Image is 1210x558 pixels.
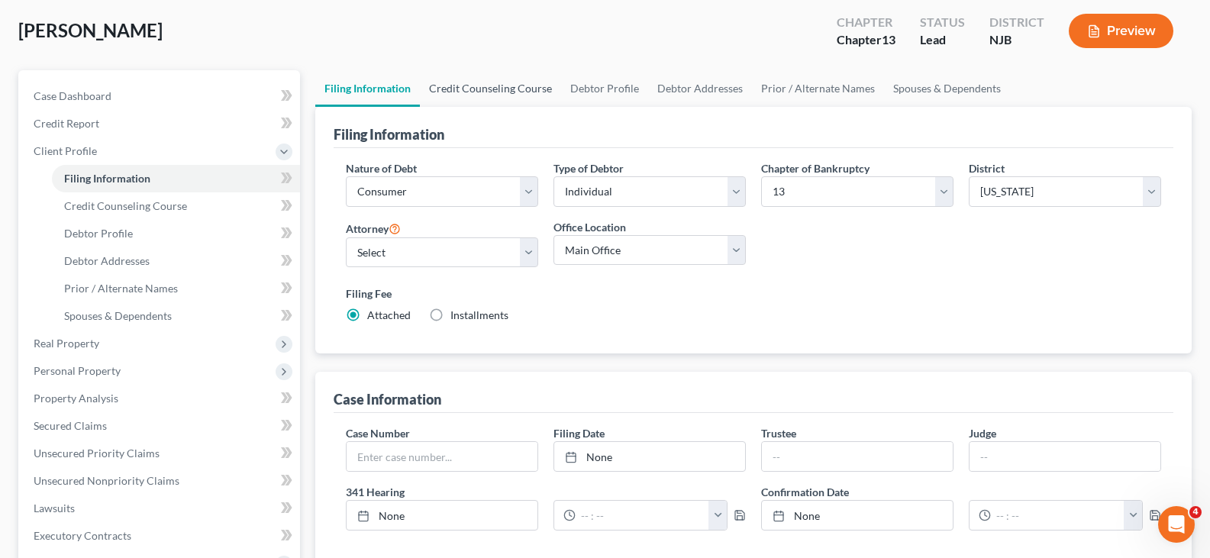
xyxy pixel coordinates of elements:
[34,502,75,514] span: Lawsuits
[347,501,537,530] a: None
[969,160,1005,176] label: District
[753,484,1169,500] label: Confirmation Date
[553,425,605,441] label: Filing Date
[34,117,99,130] span: Credit Report
[1189,506,1202,518] span: 4
[450,308,508,321] span: Installments
[420,70,561,107] a: Credit Counseling Course
[64,199,187,212] span: Credit Counseling Course
[64,227,133,240] span: Debtor Profile
[52,220,300,247] a: Debtor Profile
[762,442,953,471] input: --
[334,390,441,408] div: Case Information
[18,19,163,41] span: [PERSON_NAME]
[64,309,172,322] span: Spouses & Dependents
[553,219,626,235] label: Office Location
[367,308,411,321] span: Attached
[21,467,300,495] a: Unsecured Nonpriority Claims
[920,31,965,49] div: Lead
[21,440,300,467] a: Unsecured Priority Claims
[34,419,107,432] span: Secured Claims
[34,89,111,102] span: Case Dashboard
[52,302,300,330] a: Spouses & Dependents
[52,275,300,302] a: Prior / Alternate Names
[21,82,300,110] a: Case Dashboard
[989,14,1044,31] div: District
[21,495,300,522] a: Lawsuits
[837,14,895,31] div: Chapter
[762,501,953,530] a: None
[34,474,179,487] span: Unsecured Nonpriority Claims
[338,484,753,500] label: 341 Hearing
[969,425,996,441] label: Judge
[34,529,131,542] span: Executory Contracts
[884,70,1010,107] a: Spouses & Dependents
[64,254,150,267] span: Debtor Addresses
[334,125,444,144] div: Filing Information
[34,364,121,377] span: Personal Property
[561,70,648,107] a: Debtor Profile
[34,447,160,460] span: Unsecured Priority Claims
[1069,14,1173,48] button: Preview
[991,501,1124,530] input: -- : --
[346,219,401,237] label: Attorney
[882,32,895,47] span: 13
[346,285,1161,302] label: Filing Fee
[315,70,420,107] a: Filing Information
[21,385,300,412] a: Property Analysis
[989,31,1044,49] div: NJB
[21,110,300,137] a: Credit Report
[34,392,118,405] span: Property Analysis
[576,501,709,530] input: -- : --
[52,247,300,275] a: Debtor Addresses
[837,31,895,49] div: Chapter
[346,160,417,176] label: Nature of Debt
[21,522,300,550] a: Executory Contracts
[64,172,150,185] span: Filing Information
[21,412,300,440] a: Secured Claims
[970,442,1160,471] input: --
[34,337,99,350] span: Real Property
[347,442,537,471] input: Enter case number...
[52,165,300,192] a: Filing Information
[761,160,870,176] label: Chapter of Bankruptcy
[920,14,965,31] div: Status
[346,425,410,441] label: Case Number
[752,70,884,107] a: Prior / Alternate Names
[1158,506,1195,543] iframe: Intercom live chat
[553,160,624,176] label: Type of Debtor
[64,282,178,295] span: Prior / Alternate Names
[52,192,300,220] a: Credit Counseling Course
[648,70,752,107] a: Debtor Addresses
[554,442,745,471] a: None
[761,425,796,441] label: Trustee
[34,144,97,157] span: Client Profile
